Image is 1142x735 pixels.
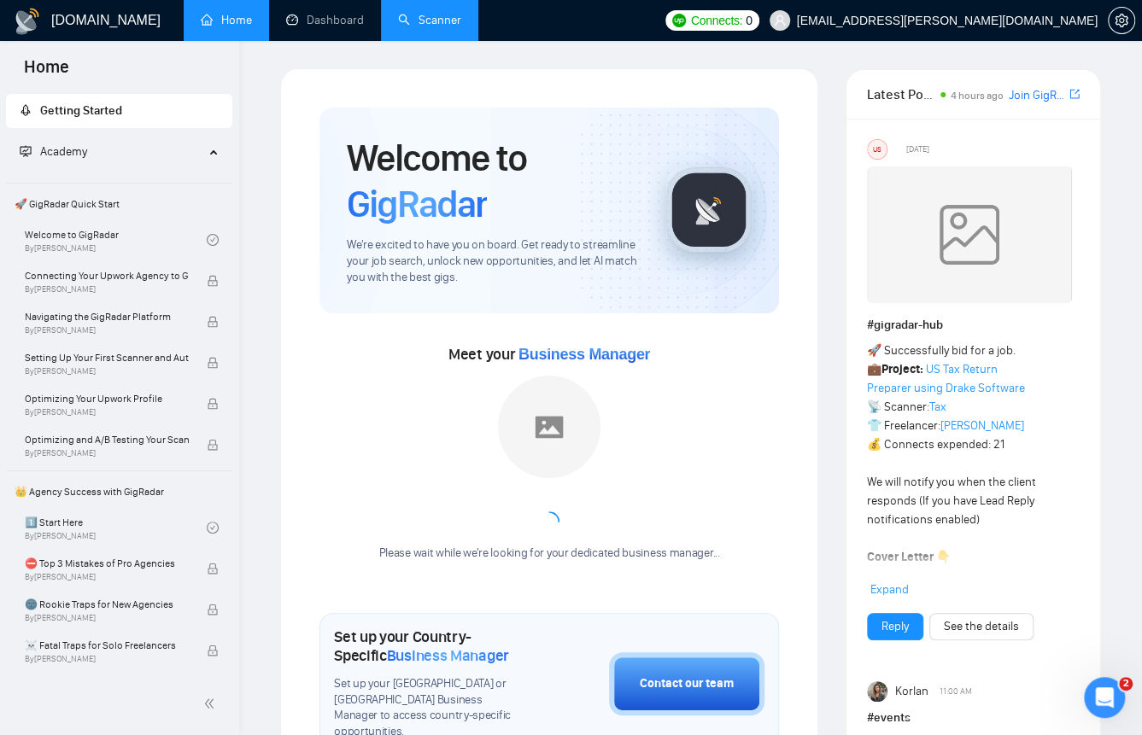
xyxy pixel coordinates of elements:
a: export [1069,86,1080,102]
span: 0 [746,11,753,30]
li: Getting Started [6,94,232,128]
span: Korlan [895,682,928,701]
button: Contact our team [609,652,764,715]
span: check-circle [207,522,219,534]
button: setting [1108,7,1135,34]
span: [DATE] [906,142,929,157]
a: Tax [929,400,946,414]
span: loading [536,508,564,536]
a: dashboardDashboard [286,13,364,27]
span: Latest Posts from the GigRadar Community [867,84,935,105]
span: lock [207,357,219,369]
a: See the details [944,617,1019,636]
span: By [PERSON_NAME] [25,325,189,335]
strong: Cover Letter 👇 [867,550,951,564]
span: We're excited to have you on board. Get ready to streamline your job search, unlock new opportuni... [347,237,639,286]
span: Connecting Your Upwork Agency to GigRadar [25,267,189,284]
span: rocket [20,104,32,116]
img: placeholder.png [498,376,600,478]
span: check-circle [207,234,219,246]
button: Reply [867,613,923,640]
strong: Project: [881,362,923,376]
span: lock [207,275,219,287]
span: Expand [870,582,909,597]
a: Join GigRadar Slack Community [1009,86,1066,105]
div: Contact our team [640,674,734,693]
span: 4 hours ago [951,90,1004,102]
span: 🌚 Rookie Traps for New Agencies [25,596,189,613]
span: By [PERSON_NAME] [25,448,189,458]
span: fund-projection-screen [20,145,32,157]
span: Navigating the GigRadar Platform [25,308,189,325]
span: Business Manager [518,346,650,363]
a: [PERSON_NAME] [940,418,1024,433]
div: US [868,140,887,159]
span: Optimizing Your Upwork Profile [25,390,189,407]
span: ⛔ Top 3 Mistakes of Pro Agencies [25,555,189,572]
span: 👑 Agency Success with GigRadar [8,475,231,509]
a: Welcome to GigRadarBy[PERSON_NAME] [25,221,207,259]
span: user [774,15,786,26]
span: export [1069,87,1080,101]
span: By [PERSON_NAME] [25,284,189,295]
img: gigradar-logo.png [666,167,752,253]
span: By [PERSON_NAME] [25,572,189,582]
span: Optimizing and A/B Testing Your Scanner for Better Results [25,431,189,448]
span: setting [1109,14,1134,27]
span: Academy [20,144,87,159]
button: See the details [929,613,1034,640]
span: Meet your [448,345,650,364]
span: lock [207,439,219,451]
span: Connects: [691,11,742,30]
a: homeHome [201,13,252,27]
span: By [PERSON_NAME] [25,366,189,376]
span: Setting Up Your First Scanner and Auto-Bidder [25,349,189,366]
img: weqQh+iSagEgQAAAABJRU5ErkJggg== [867,166,1072,303]
span: By [PERSON_NAME] [25,407,189,417]
span: ☠️ Fatal Traps for Solo Freelancers [25,637,189,654]
span: double-left [203,695,220,712]
span: By [PERSON_NAME] [25,654,189,664]
a: searchScanner [398,13,461,27]
span: Business Manager [387,646,509,665]
span: lock [207,645,219,656]
h1: # events [867,709,1080,727]
a: Reply [881,617,909,636]
a: setting [1108,14,1135,27]
a: 1️⃣ Start HereBy[PERSON_NAME] [25,509,207,546]
h1: Welcome to [347,135,639,227]
span: 🚀 GigRadar Quick Start [8,187,231,221]
div: Please wait while we're looking for your dedicated business manager... [368,545,729,562]
span: Getting Started [40,103,122,118]
iframe: Intercom live chat [1084,677,1125,718]
span: Home [10,55,83,90]
img: Korlan [867,681,887,702]
span: lock [207,604,219,615]
span: GigRadar [347,181,487,227]
span: 11:00 AM [940,684,972,699]
img: upwork-logo.png [672,14,686,27]
span: lock [207,563,219,575]
span: lock [207,398,219,410]
span: By [PERSON_NAME] [25,613,189,623]
h1: # gigradar-hub [867,316,1080,335]
span: 2 [1119,677,1133,691]
img: logo [14,8,41,35]
h1: Set up your Country-Specific [334,627,524,665]
a: US Tax Return Preparer using Drake Software [867,362,1025,395]
span: lock [207,316,219,328]
span: Academy [40,144,87,159]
